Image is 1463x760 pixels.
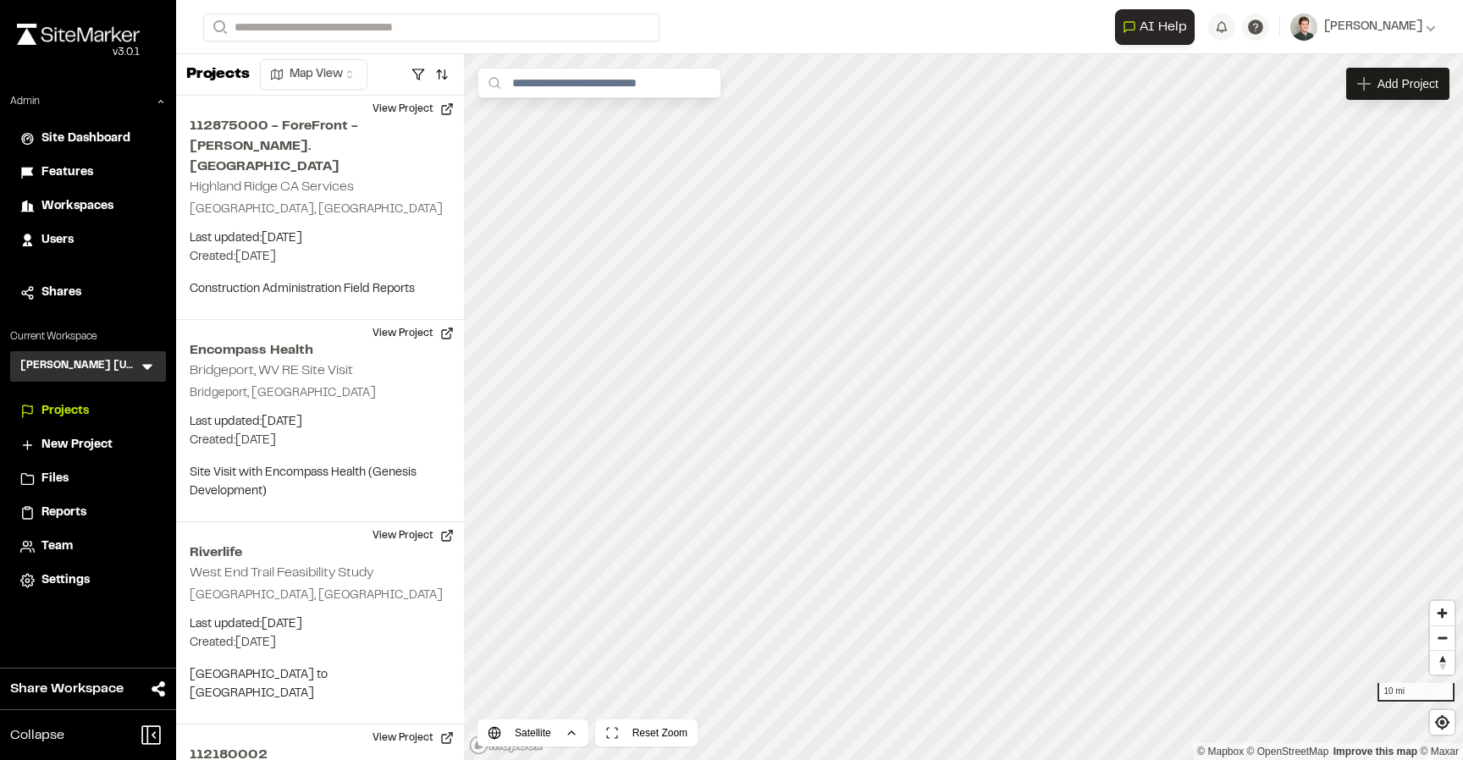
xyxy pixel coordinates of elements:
img: User [1290,14,1317,41]
h2: 112875000 - ForeFront - [PERSON_NAME]. [GEOGRAPHIC_DATA] [190,116,450,177]
a: Users [20,231,156,250]
div: 10 mi [1377,683,1455,702]
span: [PERSON_NAME] [1324,18,1422,36]
a: Settings [20,571,156,590]
button: Search [203,14,234,41]
button: View Project [362,320,464,347]
button: [PERSON_NAME] [1290,14,1436,41]
a: Team [20,537,156,556]
span: Files [41,470,69,488]
p: Admin [10,94,40,109]
span: New Project [41,436,113,454]
a: New Project [20,436,156,454]
p: Projects [186,63,250,86]
span: Reset bearing to north [1430,651,1455,675]
span: Site Dashboard [41,129,130,148]
h2: Encompass Health [190,340,450,361]
button: Zoom in [1430,601,1455,625]
span: Share Workspace [10,679,124,699]
a: OpenStreetMap [1247,746,1329,757]
span: Shares [41,284,81,302]
a: Site Dashboard [20,129,156,148]
h2: Riverlife [190,542,450,563]
p: Site Visit with Encompass Health (Genesis Development) [190,464,450,501]
button: Reset bearing to north [1430,650,1455,675]
p: Bridgeport, [GEOGRAPHIC_DATA] [190,384,450,403]
p: Current Workspace [10,329,166,344]
p: Created: [DATE] [190,634,450,653]
a: Files [20,470,156,488]
span: Features [41,163,93,182]
button: Reset Zoom [595,719,698,746]
p: [GEOGRAPHIC_DATA] to [GEOGRAPHIC_DATA] [190,666,450,703]
span: Settings [41,571,90,590]
span: Add Project [1377,75,1438,92]
a: Workspaces [20,197,156,216]
div: Open AI Assistant [1115,9,1201,45]
span: Users [41,231,74,250]
img: rebrand.png [17,24,140,45]
div: Oh geez...please don't... [17,45,140,60]
h3: [PERSON_NAME] [US_STATE] [20,358,139,375]
p: [GEOGRAPHIC_DATA], [GEOGRAPHIC_DATA] [190,201,450,219]
p: [GEOGRAPHIC_DATA], [GEOGRAPHIC_DATA] [190,587,450,605]
a: Mapbox [1197,746,1244,757]
button: Find my location [1430,710,1455,735]
p: Last updated: [DATE] [190,615,450,634]
canvas: Map [464,54,1463,760]
p: Last updated: [DATE] [190,413,450,432]
a: Maxar [1420,746,1459,757]
button: Zoom out [1430,625,1455,650]
a: Reports [20,504,156,522]
span: Reports [41,504,86,522]
span: Team [41,537,73,556]
span: Projects [41,402,89,421]
span: AI Help [1140,17,1187,37]
a: Map feedback [1333,746,1417,757]
a: Projects [20,402,156,421]
p: Last updated: [DATE] [190,229,450,248]
button: View Project [362,522,464,549]
p: Construction Administration Field Reports [190,280,450,299]
a: Mapbox logo [469,735,544,755]
a: Shares [20,284,156,302]
p: Created: [DATE] [190,432,450,450]
span: Collapse [10,725,64,746]
button: View Project [362,96,464,123]
button: Satellite [478,719,588,746]
h2: West End Trail Feasibility Study [190,567,373,579]
p: Created: [DATE] [190,248,450,267]
h2: Highland Ridge CA Services [190,181,354,193]
h2: Bridgeport, WV RE Site Visit [190,365,353,377]
a: Features [20,163,156,182]
button: View Project [362,724,464,752]
button: Open AI Assistant [1115,9,1195,45]
span: Workspaces [41,197,113,216]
